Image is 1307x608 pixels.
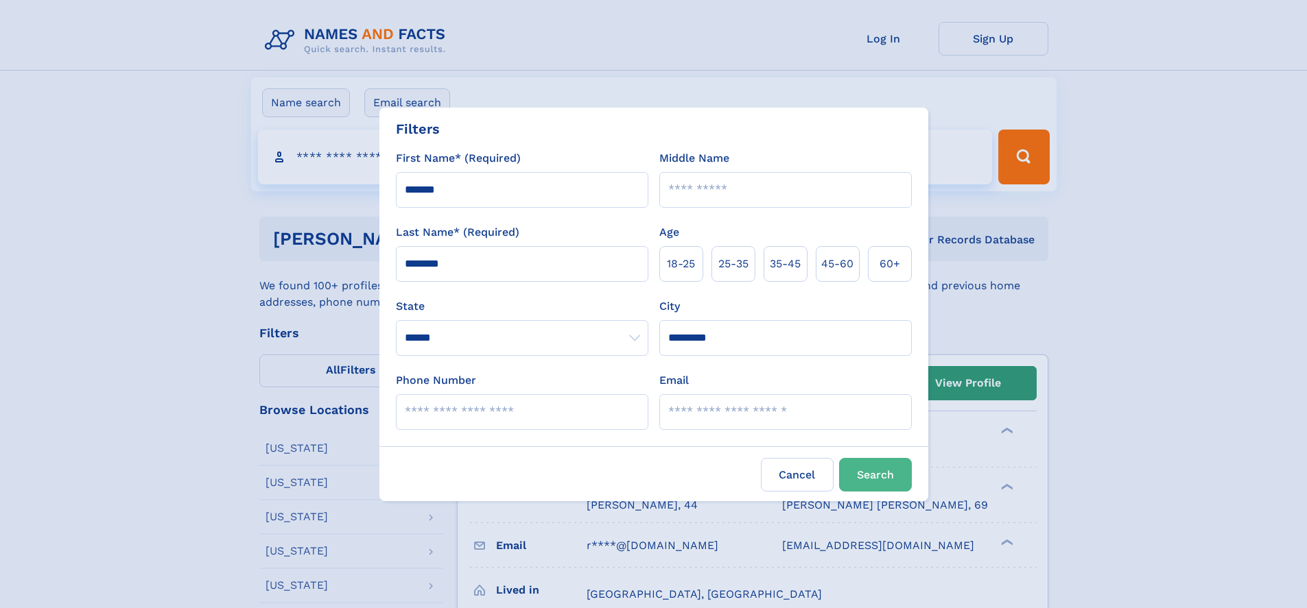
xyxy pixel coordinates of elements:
label: City [659,298,680,315]
label: Last Name* (Required) [396,224,519,241]
label: Middle Name [659,150,729,167]
label: Age [659,224,679,241]
label: Cancel [761,458,834,491]
span: 60+ [880,256,900,272]
div: Filters [396,119,440,139]
span: 18‑25 [667,256,695,272]
button: Search [839,458,912,491]
span: 25‑35 [718,256,749,272]
label: Phone Number [396,372,476,389]
span: 45‑60 [821,256,853,272]
label: First Name* (Required) [396,150,521,167]
label: Email [659,372,689,389]
span: 35‑45 [770,256,801,272]
label: State [396,298,648,315]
